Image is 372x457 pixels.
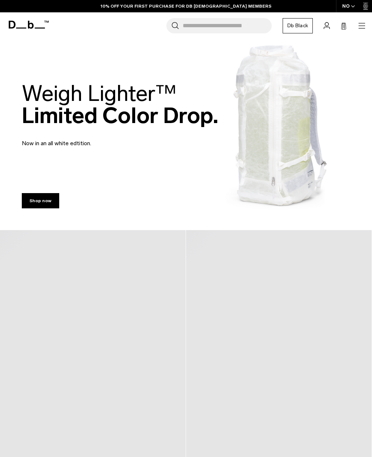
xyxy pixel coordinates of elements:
[22,82,218,127] h2: Limited Color Drop.
[22,193,59,208] a: Shop now
[283,18,313,33] a: Db Black
[22,130,196,148] p: Now in an all white edtition.
[22,80,177,107] span: Weigh Lighter™
[101,3,271,9] a: 10% OFF YOUR FIRST PURCHASE FOR DB [DEMOGRAPHIC_DATA] MEMBERS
